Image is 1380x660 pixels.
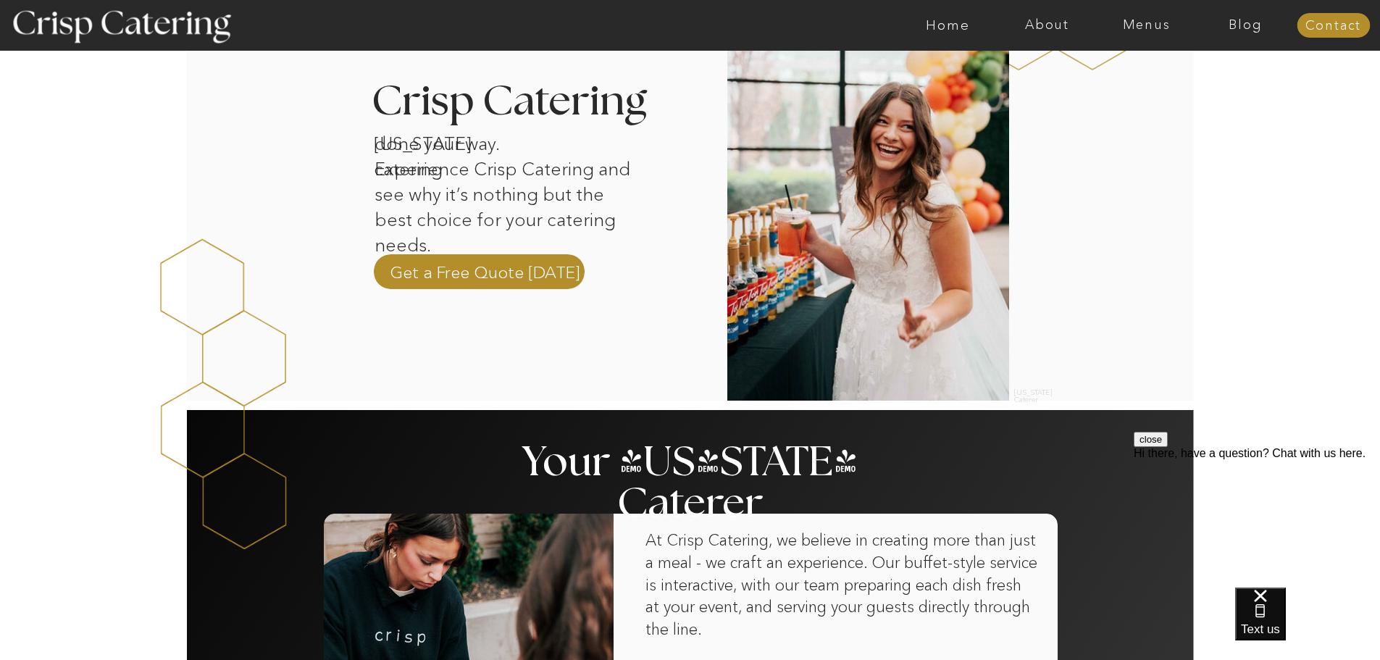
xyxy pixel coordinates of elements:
[374,131,524,150] h1: [US_STATE] catering
[1297,19,1370,33] a: Contact
[1196,18,1295,33] a: Blog
[1097,18,1196,33] a: Menus
[519,442,861,470] h2: Your [US_STATE] Caterer
[372,81,684,124] h3: Crisp Catering
[1134,432,1380,606] iframe: podium webchat widget prompt
[1014,389,1059,397] h2: [US_STATE] Caterer
[375,131,639,223] p: done your way. Experience Crisp Catering and see why it’s nothing but the best choice for your ca...
[998,18,1097,33] a: About
[1235,588,1380,660] iframe: podium webchat widget bubble
[898,18,998,33] a: Home
[390,261,580,283] a: Get a Free Quote [DATE]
